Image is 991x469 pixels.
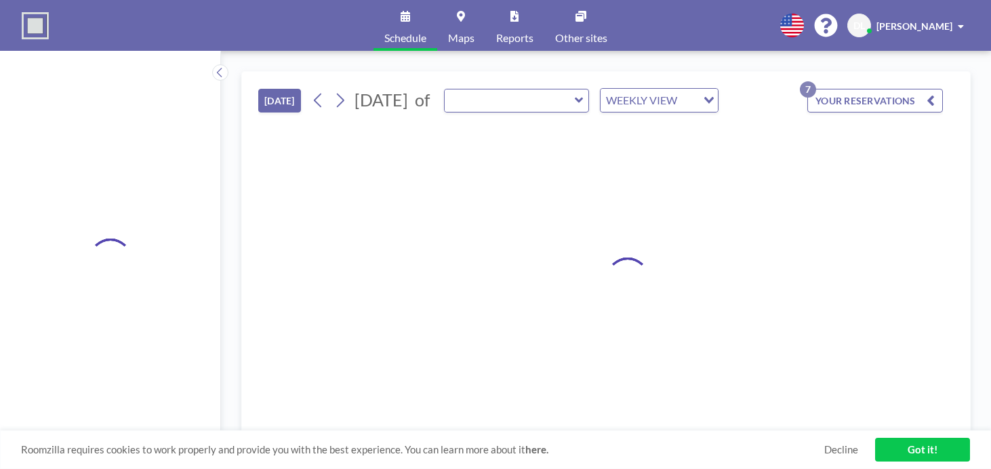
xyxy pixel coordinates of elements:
[876,20,952,32] span: [PERSON_NAME]
[384,33,426,43] span: Schedule
[603,91,680,109] span: WEEKLY VIEW
[21,443,824,456] span: Roomzilla requires cookies to work properly and provide you with the best experience. You can lea...
[496,33,533,43] span: Reports
[355,89,408,110] span: [DATE]
[258,89,301,113] button: [DATE]
[875,438,970,462] a: Got it!
[415,89,430,110] span: of
[853,20,865,32] span: DL
[807,89,943,113] button: YOUR RESERVATIONS7
[555,33,607,43] span: Other sites
[525,443,548,455] a: here.
[601,89,718,112] div: Search for option
[22,12,49,39] img: organization-logo
[824,443,858,456] a: Decline
[800,81,816,98] p: 7
[448,33,474,43] span: Maps
[681,91,695,109] input: Search for option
